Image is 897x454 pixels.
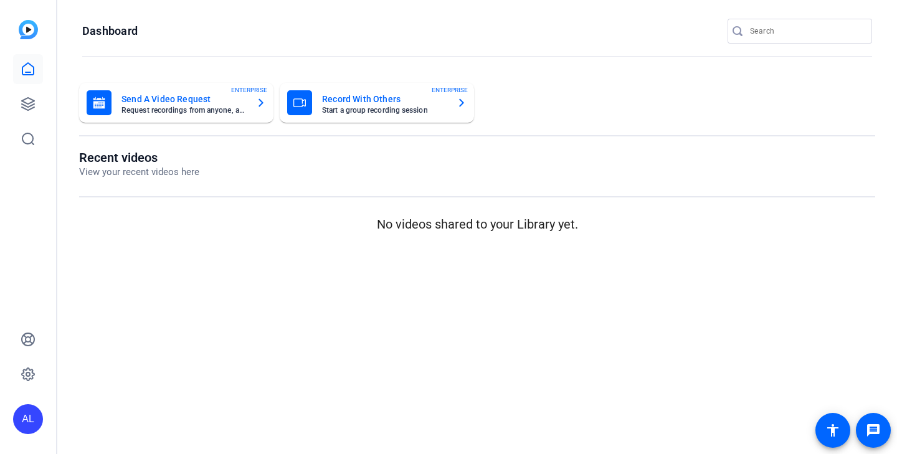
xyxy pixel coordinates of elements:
mat-card-title: Record With Others [322,92,447,106]
mat-card-subtitle: Start a group recording session [322,106,447,114]
h1: Dashboard [82,24,138,39]
mat-card-title: Send A Video Request [121,92,246,106]
img: blue-gradient.svg [19,20,38,39]
div: AL [13,404,43,434]
h1: Recent videos [79,150,199,165]
p: View your recent videos here [79,165,199,179]
button: Record With OthersStart a group recording sessionENTERPRISE [280,83,474,123]
mat-icon: accessibility [825,423,840,438]
span: ENTERPRISE [231,85,267,95]
span: ENTERPRISE [432,85,468,95]
mat-icon: message [866,423,881,438]
input: Search [750,24,862,39]
mat-card-subtitle: Request recordings from anyone, anywhere [121,106,246,114]
button: Send A Video RequestRequest recordings from anyone, anywhereENTERPRISE [79,83,273,123]
p: No videos shared to your Library yet. [79,215,875,234]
